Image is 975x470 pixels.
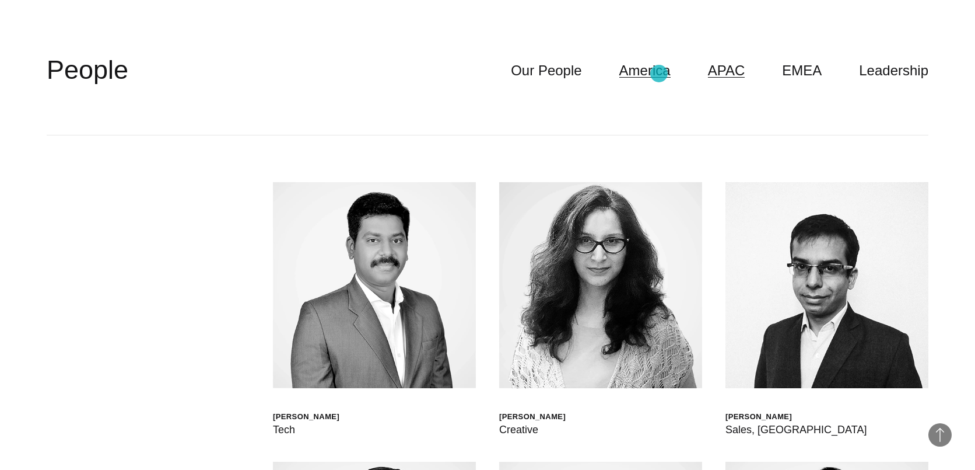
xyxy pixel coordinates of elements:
div: Tech [273,422,339,438]
a: EMEA [782,60,822,82]
a: Our People [511,60,581,82]
h2: People [47,53,128,88]
div: [PERSON_NAME] [499,412,566,422]
img: Atin Mehra [725,182,928,388]
div: Creative [499,422,566,438]
a: APAC [708,60,745,82]
a: America [619,60,671,82]
img: Ramesh Sankaran [273,182,476,388]
a: Leadership [859,60,928,82]
img: Anjali Dutta [499,182,702,388]
button: Back to Top [928,423,952,447]
div: Sales, [GEOGRAPHIC_DATA] [725,422,867,438]
div: [PERSON_NAME] [273,412,339,422]
div: [PERSON_NAME] [725,412,867,422]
